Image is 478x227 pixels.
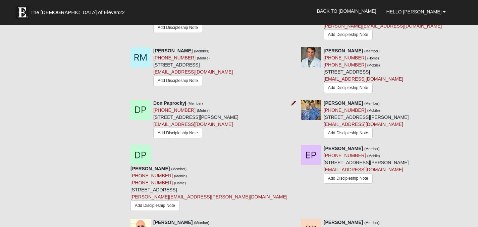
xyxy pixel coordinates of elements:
a: [EMAIL_ADDRESS][DOMAIN_NAME] [153,122,233,127]
div: [STREET_ADDRESS] [324,47,403,95]
div: [STREET_ADDRESS] [130,165,287,214]
strong: [PERSON_NAME] [324,100,363,106]
small: (Member) [188,101,203,105]
a: Add Discipleship Note [130,200,179,211]
strong: [PERSON_NAME] [130,166,170,171]
a: The [DEMOGRAPHIC_DATA] of Eleven22 [12,2,146,19]
small: (Member) [194,49,209,53]
div: [STREET_ADDRESS][PERSON_NAME] [324,100,409,140]
a: [PHONE_NUMBER] [324,107,366,113]
a: [PHONE_NUMBER] [324,55,366,60]
a: [PHONE_NUMBER] [130,173,173,178]
div: [STREET_ADDRESS][PERSON_NAME] [324,145,409,185]
div: [STREET_ADDRESS] [153,47,233,88]
small: (Mobile) [174,174,187,178]
a: [PHONE_NUMBER] [130,180,173,185]
small: (Mobile) [367,108,380,112]
a: [PERSON_NAME][EMAIL_ADDRESS][PERSON_NAME][DOMAIN_NAME] [130,194,287,199]
small: (Mobile) [367,154,380,158]
img: Eleven22 logo [15,6,29,19]
a: [EMAIL_ADDRESS][DOMAIN_NAME] [324,76,403,82]
small: (Mobile) [197,56,210,60]
small: (Mobile) [367,63,380,67]
small: (Member) [171,167,187,171]
small: (Home) [174,181,186,185]
a: Add Discipleship Note [324,30,373,40]
small: (Mobile) [197,108,210,112]
small: (Member) [364,49,380,53]
a: [EMAIL_ADDRESS][DOMAIN_NAME] [324,167,403,172]
strong: Don Paprockyj [153,100,186,106]
strong: [PERSON_NAME] [153,48,193,53]
small: (Member) [364,147,380,151]
a: [PHONE_NUMBER] [324,153,366,158]
a: [EMAIL_ADDRESS][DOMAIN_NAME] [324,122,403,127]
strong: [PERSON_NAME] [324,146,363,151]
small: (Home) [367,56,379,60]
div: [STREET_ADDRESS][PERSON_NAME] [153,100,238,140]
a: Add Discipleship Note [153,76,202,86]
a: Add Discipleship Note [153,128,202,138]
a: Add Discipleship Note [153,22,202,33]
span: The [DEMOGRAPHIC_DATA] of Eleven22 [31,9,125,16]
a: [PHONE_NUMBER] [324,62,366,67]
a: [PHONE_NUMBER] [153,55,196,60]
a: Add Discipleship Note [324,83,373,93]
a: Add Discipleship Note [324,128,373,138]
a: [EMAIL_ADDRESS][DOMAIN_NAME] [153,69,233,75]
a: [PHONE_NUMBER] [153,107,196,113]
strong: [PERSON_NAME] [324,48,363,53]
a: Add Discipleship Note [324,173,373,184]
a: Back to [DOMAIN_NAME] [312,3,381,19]
small: (Member) [364,101,380,105]
a: [PERSON_NAME][EMAIL_ADDRESS][DOMAIN_NAME] [324,23,442,29]
a: Hello [PERSON_NAME] [381,3,451,20]
span: Hello [PERSON_NAME] [386,9,442,14]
